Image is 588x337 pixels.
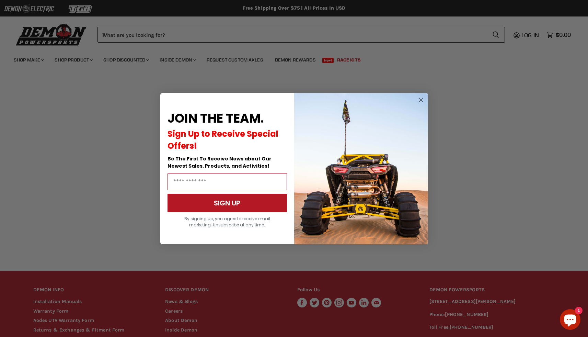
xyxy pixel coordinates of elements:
img: a9095488-b6e7-41ba-879d-588abfab540b.jpeg [294,93,428,244]
span: By signing up, you agree to receive email marketing. Unsubscribe at any time. [184,216,270,228]
span: JOIN THE TEAM. [168,110,264,127]
span: Sign Up to Receive Special Offers! [168,128,278,151]
button: SIGN UP [168,194,287,212]
button: Close dialog [417,96,425,104]
span: Be The First To Receive News about Our Newest Sales, Products, and Activities! [168,155,272,169]
inbox-online-store-chat: Shopify online store chat [558,309,583,332]
input: Email Address [168,173,287,190]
